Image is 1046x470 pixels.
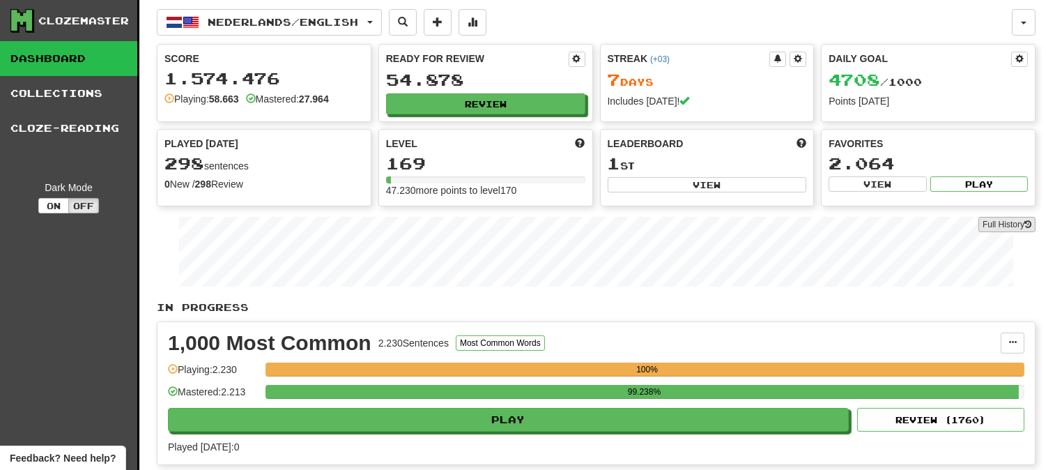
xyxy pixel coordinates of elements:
[38,198,69,213] button: On
[829,155,1028,172] div: 2.064
[608,155,807,173] div: st
[270,385,1018,399] div: 99.238%
[164,92,239,106] div: Playing:
[195,179,211,190] strong: 298
[930,176,1028,192] button: Play
[608,137,684,151] span: Leaderboard
[246,92,329,106] div: Mastered:
[164,155,364,173] div: sentences
[459,9,486,36] button: More stats
[386,183,585,197] div: 47.230 more points to level 170
[456,335,545,351] button: Most Common Words
[829,94,1028,108] div: Points [DATE]
[164,177,364,191] div: New / Review
[829,137,1028,151] div: Favorites
[576,137,585,151] span: Score more points to level up
[608,94,807,108] div: Includes [DATE]!
[168,385,259,408] div: Mastered: 2.213
[270,363,1024,377] div: 100%
[608,71,807,89] div: Day s
[389,9,417,36] button: Search sentences
[168,363,259,386] div: Playing: 2.230
[164,70,364,87] div: 1.574.476
[164,52,364,66] div: Score
[164,137,238,151] span: Played [DATE]
[386,71,585,89] div: 54.878
[168,441,239,453] span: Played [DATE]: 0
[68,198,99,213] button: Off
[10,181,127,195] div: Dark Mode
[829,176,926,192] button: View
[168,333,371,354] div: 1,000 Most Common
[978,217,1036,232] a: Full History
[797,137,806,151] span: This week in points, UTC
[209,93,239,105] strong: 58.663
[208,16,359,28] span: Nederlands / English
[10,451,116,465] span: Open feedback widget
[299,93,329,105] strong: 27.964
[608,177,807,192] button: View
[38,14,129,28] div: Clozemaster
[829,52,1011,67] div: Daily Goal
[386,93,585,114] button: Review
[164,153,204,173] span: 298
[650,54,670,64] a: (+03)
[157,301,1036,314] p: In Progress
[608,153,621,173] span: 1
[424,9,452,36] button: Add sentence to collection
[157,9,382,36] button: Nederlands/English
[164,179,170,190] strong: 0
[386,137,417,151] span: Level
[829,76,922,88] span: / 1000
[386,155,585,172] div: 169
[378,336,449,350] div: 2.230 Sentences
[386,52,569,66] div: Ready for Review
[829,70,880,89] span: 4708
[168,408,849,432] button: Play
[608,52,770,66] div: Streak
[608,70,621,89] span: 7
[857,408,1024,432] button: Review (1760)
